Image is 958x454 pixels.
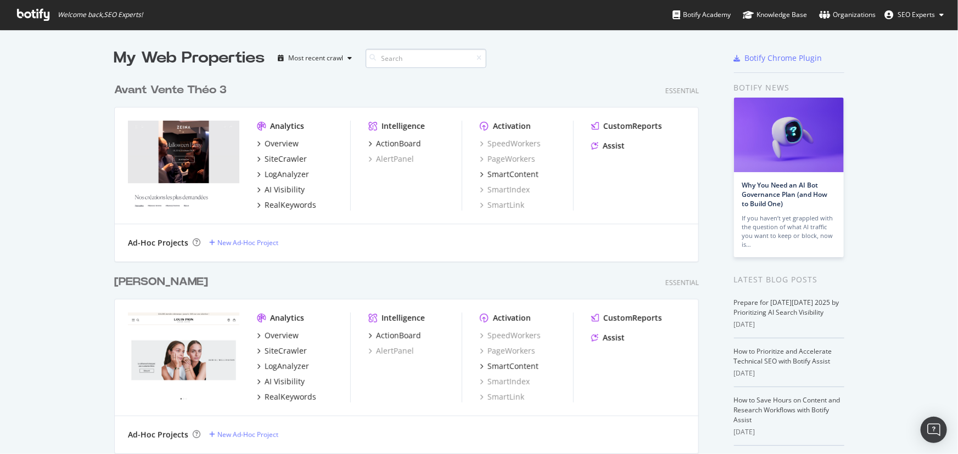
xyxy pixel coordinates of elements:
[480,391,524,402] a: SmartLink
[265,361,309,372] div: LogAnalyzer
[734,395,841,424] a: How to Save Hours on Content and Research Workflows with Botify Assist
[265,330,299,341] div: Overview
[734,347,832,366] a: How to Prioritize and Accelerate Technical SEO with Botify Assist
[742,180,828,208] a: Why You Need an AI Bot Governance Plan (and How to Build One)
[265,138,299,149] div: Overview
[898,10,935,19] span: SEO Experts
[493,313,531,324] div: Activation
[257,376,305,387] a: AI Visibility
[876,6,953,24] button: SEO Experts
[603,313,662,324] div: CustomReports
[368,154,414,164] a: AlertPanel
[217,238,278,247] div: New Ad-Hoc Project
[480,376,530,387] a: SmartIndex
[480,345,535,356] a: PageWorkers
[257,184,305,195] a: AI Visibility
[114,274,208,290] div: [PERSON_NAME]
[480,330,541,341] a: SpeedWorkers
[58,10,143,19] span: Welcome back, SEO Experts !
[480,169,539,180] a: SmartContent
[366,49,486,68] input: Search
[128,237,188,248] div: Ad-Hoc Projects
[376,330,421,341] div: ActionBoard
[591,313,662,324] a: CustomReports
[368,345,414,356] a: AlertPanel
[734,82,844,94] div: Botify news
[114,274,212,290] a: [PERSON_NAME]
[128,429,188,440] div: Ad-Hoc Projects
[745,53,822,64] div: Botify Chrome Plugin
[270,313,304,324] div: Analytics
[734,320,844,330] div: [DATE]
[257,361,309,372] a: LogAnalyzer
[743,9,807,20] div: Knowledge Base
[114,82,231,98] a: Avant Vente Théo 3
[603,332,625,343] div: Assist
[603,140,625,151] div: Assist
[376,138,421,149] div: ActionBoard
[209,238,278,247] a: New Ad-Hoc Project
[591,332,625,343] a: Assist
[368,138,421,149] a: ActionBoard
[209,430,278,439] a: New Ad-Hoc Project
[734,53,822,64] a: Botify Chrome Plugin
[382,121,425,132] div: Intelligence
[603,121,662,132] div: CustomReports
[114,82,227,98] div: Avant Vente Théo 3
[257,138,299,149] a: Overview
[128,121,239,209] img: sunology.eu
[734,368,844,378] div: [DATE]
[734,98,844,172] img: Why You Need an AI Bot Governance Plan (and How to Build One)
[265,345,307,356] div: SiteCrawler
[591,121,662,132] a: CustomReports
[217,430,278,439] div: New Ad-Hoc Project
[921,417,947,443] div: Open Intercom Messenger
[480,361,539,372] a: SmartContent
[480,138,541,149] a: SpeedWorkers
[742,214,836,249] div: If you haven’t yet grappled with the question of what AI traffic you want to keep or block, now is…
[274,49,357,67] button: Most recent crawl
[665,278,699,287] div: Essential
[265,169,309,180] div: LogAnalyzer
[257,200,316,211] a: RealKeywords
[480,154,535,164] a: PageWorkers
[257,169,309,180] a: LogAnalyzer
[488,361,539,372] div: SmartContent
[673,9,731,20] div: Botify Academy
[819,9,876,20] div: Organizations
[257,345,307,356] a: SiteCrawler
[265,184,305,195] div: AI Visibility
[665,86,699,95] div: Essential
[488,169,539,180] div: SmartContent
[128,313,239,401] img: louispion.fr
[265,154,307,164] div: SiteCrawler
[734,427,844,437] div: [DATE]
[368,330,421,341] a: ActionBoard
[591,140,625,151] a: Assist
[480,184,530,195] a: SmartIndex
[493,121,531,132] div: Activation
[265,391,316,402] div: RealKeywords
[257,391,316,402] a: RealKeywords
[734,298,839,317] a: Prepare for [DATE][DATE] 2025 by Prioritizing AI Search Visibility
[382,313,425,324] div: Intelligence
[734,274,844,286] div: Latest Blog Posts
[257,330,299,341] a: Overview
[114,47,265,69] div: My Web Properties
[265,376,305,387] div: AI Visibility
[265,200,316,211] div: RealKeywords
[257,154,307,164] a: SiteCrawler
[270,121,304,132] div: Analytics
[480,200,524,211] a: SmartLink
[289,55,344,61] div: Most recent crawl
